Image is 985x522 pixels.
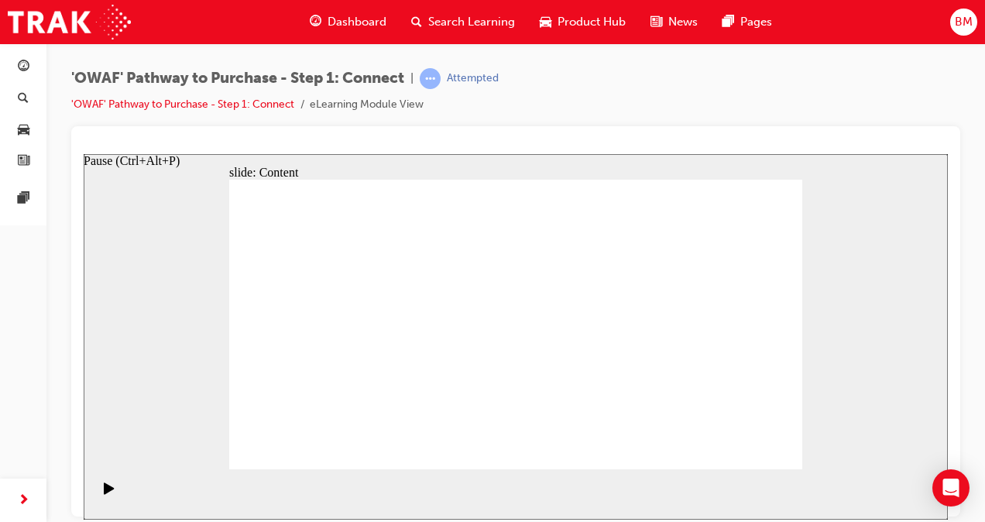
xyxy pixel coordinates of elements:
span: news-icon [18,155,29,169]
span: Dashboard [328,13,386,31]
span: BM [955,13,973,31]
li: eLearning Module View [310,96,424,114]
a: search-iconSearch Learning [399,6,527,38]
span: next-icon [18,491,29,510]
img: Trak [8,5,131,39]
button: BM [950,9,977,36]
span: search-icon [411,12,422,32]
a: guage-iconDashboard [297,6,399,38]
span: guage-icon [18,60,29,74]
span: search-icon [18,92,29,106]
span: pages-icon [722,12,734,32]
a: news-iconNews [638,6,710,38]
span: | [410,70,414,88]
button: Pause (Ctrl+Alt+P) [8,328,34,354]
a: pages-iconPages [710,6,784,38]
a: 'OWAF' Pathway to Purchase - Step 1: Connect [71,98,294,111]
div: Attempted [447,71,499,86]
span: News [668,13,698,31]
span: 'OWAF' Pathway to Purchase - Step 1: Connect [71,70,404,88]
span: Pages [740,13,772,31]
span: learningRecordVerb_ATTEMPT-icon [420,68,441,89]
span: Product Hub [558,13,626,31]
span: pages-icon [18,192,29,206]
div: Open Intercom Messenger [932,469,970,507]
span: car-icon [18,123,29,137]
span: car-icon [540,12,551,32]
a: car-iconProduct Hub [527,6,638,38]
span: Search Learning [428,13,515,31]
div: playback controls [8,315,34,366]
span: guage-icon [310,12,321,32]
span: news-icon [650,12,662,32]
